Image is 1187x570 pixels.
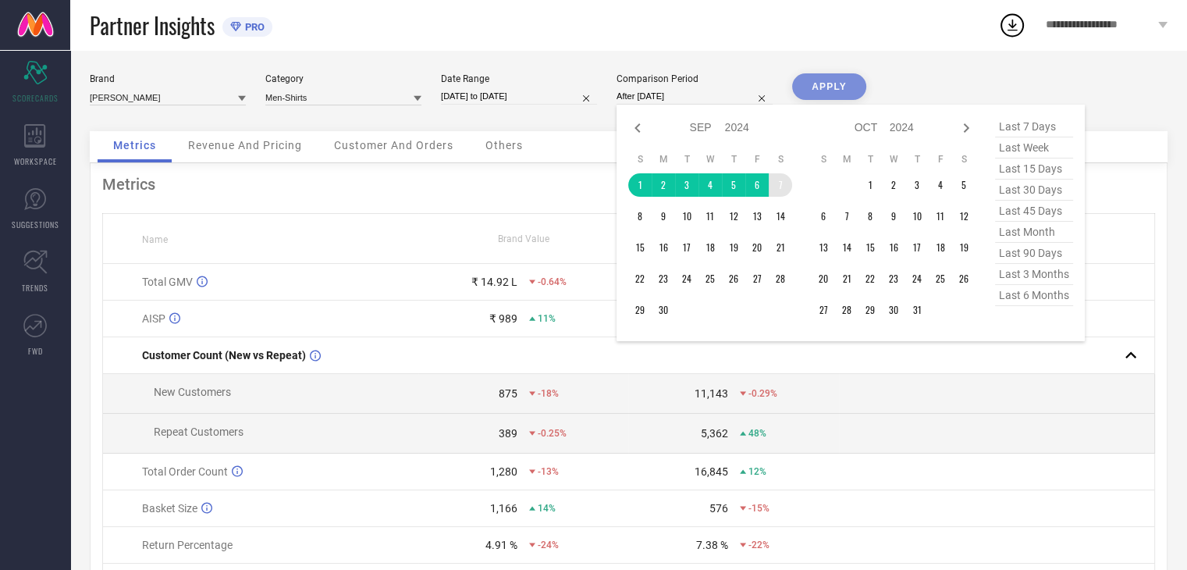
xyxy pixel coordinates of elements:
td: Tue Oct 08 2024 [858,205,882,228]
span: -0.29% [748,388,777,399]
td: Sat Oct 12 2024 [952,205,976,228]
td: Thu Oct 10 2024 [905,205,929,228]
div: Previous month [628,119,647,137]
td: Mon Sep 16 2024 [652,236,675,259]
th: Wednesday [882,153,905,166]
span: -15% [748,503,769,514]
span: -0.64% [538,276,567,287]
div: Brand [90,73,246,84]
div: Open download list [998,11,1026,39]
td: Sun Sep 15 2024 [628,236,652,259]
td: Tue Oct 22 2024 [858,267,882,290]
td: Thu Oct 17 2024 [905,236,929,259]
td: Fri Oct 25 2024 [929,267,952,290]
th: Saturday [769,153,792,166]
td: Fri Sep 27 2024 [745,267,769,290]
td: Tue Sep 03 2024 [675,173,698,197]
div: 875 [499,387,517,400]
td: Mon Oct 21 2024 [835,267,858,290]
div: Category [265,73,421,84]
span: Customer Count (New vs Repeat) [142,349,306,362]
span: -18% [538,388,559,399]
td: Wed Oct 02 2024 [882,173,905,197]
span: AISP [142,312,165,325]
td: Wed Sep 04 2024 [698,173,722,197]
span: -22% [748,540,769,550]
td: Sun Sep 29 2024 [628,298,652,322]
td: Sat Sep 21 2024 [769,236,792,259]
td: Sun Sep 01 2024 [628,173,652,197]
div: ₹ 989 [489,312,517,325]
div: 11,143 [695,387,728,400]
div: 1,166 [490,502,517,515]
td: Sun Oct 06 2024 [812,205,835,228]
td: Mon Oct 28 2024 [835,298,858,322]
td: Thu Oct 03 2024 [905,173,929,197]
td: Fri Sep 20 2024 [745,236,769,259]
th: Friday [929,153,952,166]
span: Name [142,234,168,245]
td: Wed Sep 25 2024 [698,267,722,290]
div: 4.91 % [485,539,517,551]
span: -0.25% [538,428,567,439]
span: last 45 days [995,201,1073,222]
span: 12% [748,466,766,477]
th: Friday [745,153,769,166]
td: Sat Oct 05 2024 [952,173,976,197]
span: Repeat Customers [154,426,243,438]
span: Brand Value [498,233,549,244]
td: Fri Oct 18 2024 [929,236,952,259]
span: last week [995,137,1073,159]
span: last 15 days [995,159,1073,180]
td: Sat Oct 26 2024 [952,267,976,290]
td: Fri Sep 13 2024 [745,205,769,228]
div: 5,362 [701,427,728,440]
td: Sat Sep 07 2024 [769,173,792,197]
td: Wed Oct 23 2024 [882,267,905,290]
span: Return Percentage [142,539,233,551]
span: 11% [538,313,556,324]
th: Thursday [905,153,929,166]
span: last 90 days [995,243,1073,264]
div: 7.38 % [696,539,728,551]
th: Saturday [952,153,976,166]
span: PRO [241,21,265,33]
td: Thu Sep 19 2024 [722,236,745,259]
td: Mon Sep 23 2024 [652,267,675,290]
th: Monday [652,153,675,166]
td: Tue Sep 17 2024 [675,236,698,259]
span: SCORECARDS [12,92,59,104]
td: Wed Sep 11 2024 [698,205,722,228]
td: Sun Oct 13 2024 [812,236,835,259]
div: Comparison Period [617,73,773,84]
td: Sat Oct 19 2024 [952,236,976,259]
span: -24% [538,540,559,550]
span: Partner Insights [90,9,215,41]
td: Thu Oct 24 2024 [905,267,929,290]
td: Mon Oct 14 2024 [835,236,858,259]
th: Tuesday [858,153,882,166]
div: 16,845 [695,465,728,478]
td: Tue Sep 24 2024 [675,267,698,290]
td: Sat Sep 14 2024 [769,205,792,228]
td: Tue Oct 29 2024 [858,298,882,322]
span: FWD [28,345,43,357]
span: 48% [748,428,766,439]
td: Tue Oct 15 2024 [858,236,882,259]
input: Select comparison period [617,88,773,105]
td: Sun Oct 27 2024 [812,298,835,322]
span: last 30 days [995,180,1073,201]
td: Wed Oct 09 2024 [882,205,905,228]
input: Select date range [441,88,597,105]
span: WORKSPACE [14,155,57,167]
span: last month [995,222,1073,243]
div: Metrics [102,175,1155,194]
td: Thu Sep 26 2024 [722,267,745,290]
div: 1,280 [490,465,517,478]
td: Fri Oct 11 2024 [929,205,952,228]
span: -13% [538,466,559,477]
td: Sun Sep 08 2024 [628,205,652,228]
td: Tue Sep 10 2024 [675,205,698,228]
span: Total Order Count [142,465,228,478]
th: Thursday [722,153,745,166]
